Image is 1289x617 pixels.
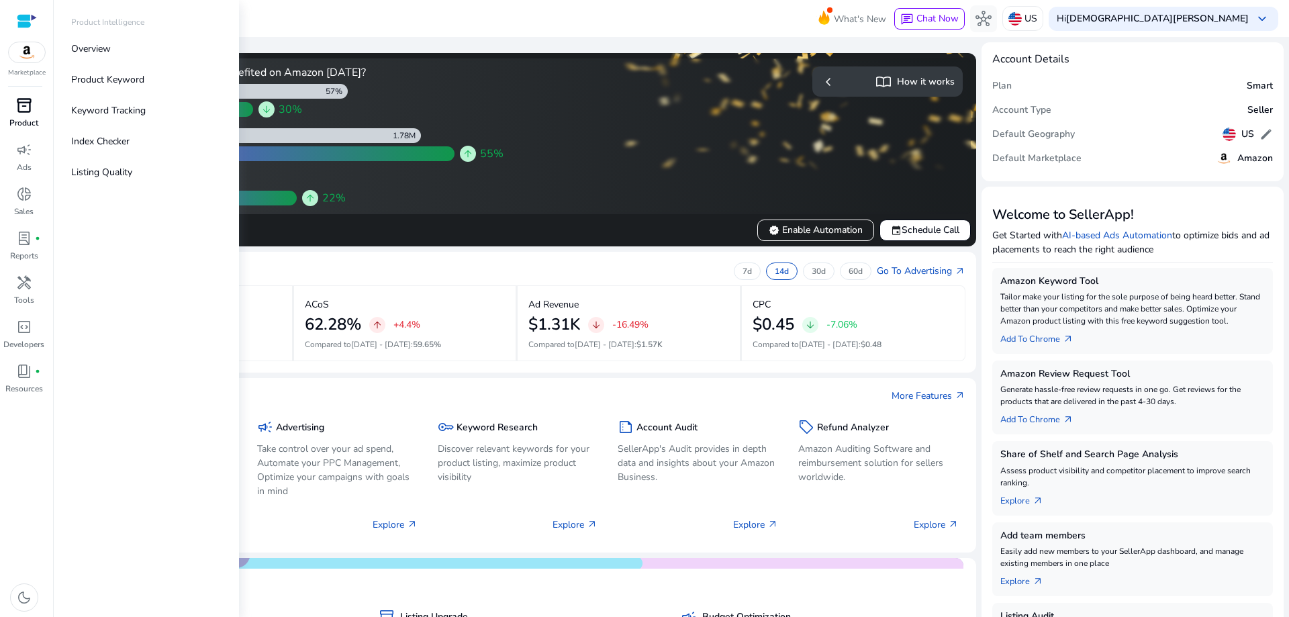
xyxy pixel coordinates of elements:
span: Schedule Call [891,223,959,237]
span: arrow_outward [1033,576,1043,587]
span: 55% [480,146,504,162]
p: Assess product visibility and competitor placement to improve search ranking. [1000,465,1265,489]
span: arrow_downward [261,104,272,115]
span: arrow_outward [1063,414,1073,425]
p: Amazon Auditing Software and reimbursement solution for sellers worldwide. [798,442,959,484]
button: verifiedEnable Automation [757,220,874,241]
p: Discover relevant keywords for your product listing, maximize product visibility [438,442,598,484]
span: 30% [279,101,302,117]
h5: Advertising [276,422,324,434]
p: Generate hassle-free review requests in one go. Get reviews for the products that are delivered i... [1000,383,1265,408]
p: Explore [373,518,418,532]
span: import_contacts [875,74,892,90]
button: eventSchedule Call [879,220,971,241]
span: arrow_downward [591,320,602,330]
p: Explore [733,518,778,532]
p: Product [9,117,38,129]
span: verified [769,225,779,236]
p: Ads [17,161,32,173]
p: Overview [71,42,111,56]
p: Ad Revenue [528,297,579,312]
h5: Amazon Review Request Tool [1000,369,1265,380]
span: [DATE] - [DATE] [799,339,859,350]
span: handyman [16,275,32,291]
p: Product Keyword [71,73,144,87]
p: Index Checker [71,134,130,148]
h5: Plan [992,81,1012,92]
span: arrow_outward [948,519,959,530]
p: Tools [14,294,34,306]
span: arrow_outward [1063,334,1073,344]
span: arrow_outward [1033,495,1043,506]
h5: Smart [1247,81,1273,92]
span: code_blocks [16,319,32,335]
span: fiber_manual_record [35,369,40,374]
div: 57% [326,86,348,97]
span: lab_profile [16,230,32,246]
a: Add To Chrome [1000,408,1084,426]
span: arrow_outward [955,266,965,277]
span: 59.65% [413,339,441,350]
span: campaign [257,419,273,435]
h5: Refund Analyzer [817,422,889,434]
p: Keyword Tracking [71,103,146,117]
span: What's New [834,7,886,31]
p: Listing Quality [71,165,132,179]
p: Hi [1057,14,1249,23]
a: AI-based Ads Automation [1062,229,1172,242]
p: Compared to : [305,338,506,350]
p: CPC [753,297,771,312]
span: arrow_upward [372,320,383,330]
p: Explore [914,518,959,532]
img: us.svg [1223,128,1236,141]
button: hub [970,5,997,32]
p: -7.06% [826,320,857,330]
h5: US [1241,129,1254,140]
p: 7d [743,266,752,277]
img: us.svg [1008,12,1022,26]
span: $0.48 [861,339,881,350]
span: [DATE] - [DATE] [351,339,411,350]
span: keyboard_arrow_down [1254,11,1270,27]
span: dark_mode [16,589,32,606]
a: Add To Chrome [1000,327,1084,346]
span: edit [1259,128,1273,141]
span: fiber_manual_record [35,236,40,241]
span: chevron_left [820,74,837,90]
img: amazon.svg [1216,150,1232,167]
h5: Share of Shelf and Search Page Analysis [1000,449,1265,461]
p: 14d [775,266,789,277]
h4: Account Details [992,53,1069,66]
p: 30d [812,266,826,277]
p: SellerApp's Audit provides in depth data and insights about your Amazon Business. [618,442,778,484]
span: arrow_upward [463,148,473,159]
span: event [891,225,902,236]
h5: Amazon [1237,153,1273,164]
span: 22% [322,190,346,206]
span: key [438,419,454,435]
span: arrow_outward [955,390,965,401]
span: book_4 [16,363,32,379]
h5: Seller [1247,105,1273,116]
span: summarize [618,419,634,435]
h5: Add team members [1000,530,1265,542]
span: sell [798,419,814,435]
span: arrow_outward [587,519,598,530]
p: Marketplace [8,68,46,78]
p: Resources [5,383,43,395]
p: Compared to : [528,338,729,350]
p: -16.49% [612,320,649,330]
span: arrow_upward [305,193,316,203]
h5: Default Marketplace [992,153,1082,164]
h5: Account Audit [636,422,698,434]
a: Go To Advertisingarrow_outward [877,264,965,278]
div: 1.78M [393,130,421,141]
p: US [1024,7,1037,30]
h2: $0.45 [753,315,794,334]
img: amazon.svg [9,42,45,62]
p: ACoS [305,297,329,312]
h5: Default Geography [992,129,1075,140]
h5: Account Type [992,105,1051,116]
span: campaign [16,142,32,158]
span: arrow_outward [767,519,778,530]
